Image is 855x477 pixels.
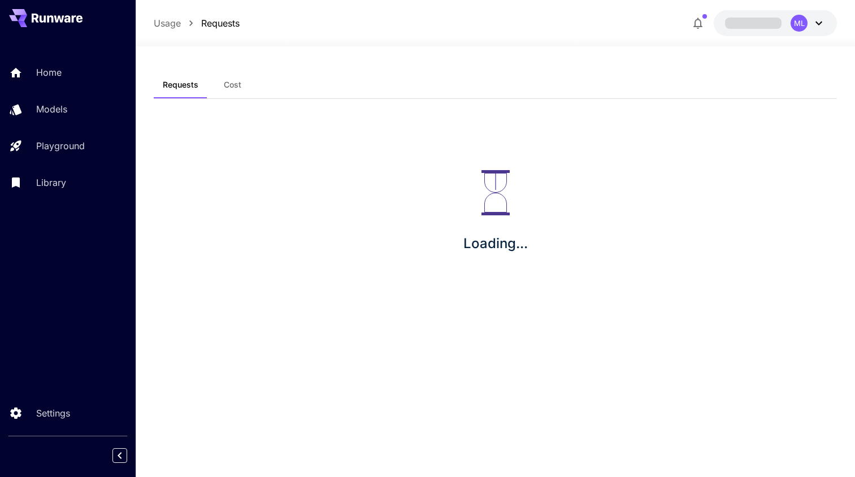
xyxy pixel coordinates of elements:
[463,233,528,254] p: Loading...
[36,66,62,79] p: Home
[224,80,241,90] span: Cost
[154,16,240,30] nav: breadcrumb
[121,445,136,466] div: Collapse sidebar
[112,448,127,463] button: Collapse sidebar
[791,15,808,32] div: ML
[36,139,85,153] p: Playground
[36,102,67,116] p: Models
[163,80,198,90] span: Requests
[714,10,837,36] button: ML
[36,406,70,420] p: Settings
[154,16,181,30] a: Usage
[201,16,240,30] a: Requests
[36,176,66,189] p: Library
